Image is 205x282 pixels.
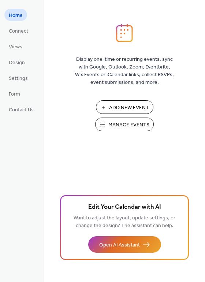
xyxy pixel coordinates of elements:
span: Form [9,90,20,98]
a: Form [4,88,25,100]
a: Views [4,40,27,52]
span: Contact Us [9,106,34,114]
a: Connect [4,25,33,37]
span: Views [9,43,22,51]
span: Edit Your Calendar with AI [88,202,161,212]
a: Contact Us [4,103,38,115]
a: Settings [4,72,32,84]
a: Design [4,56,29,68]
span: Add New Event [109,104,149,112]
span: Design [9,59,25,67]
a: Home [4,9,27,21]
img: logo_icon.svg [116,24,133,42]
span: Display one-time or recurring events, sync with Google, Outlook, Zoom, Eventbrite, Wix Events or ... [75,56,174,86]
button: Add New Event [96,100,153,114]
button: Open AI Assistant [88,236,161,253]
span: Home [9,12,23,19]
span: Settings [9,75,28,82]
button: Manage Events [95,118,154,131]
span: Manage Events [108,121,149,129]
span: Open AI Assistant [99,241,140,249]
span: Connect [9,27,28,35]
span: Want to adjust the layout, update settings, or change the design? The assistant can help. [74,213,175,231]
